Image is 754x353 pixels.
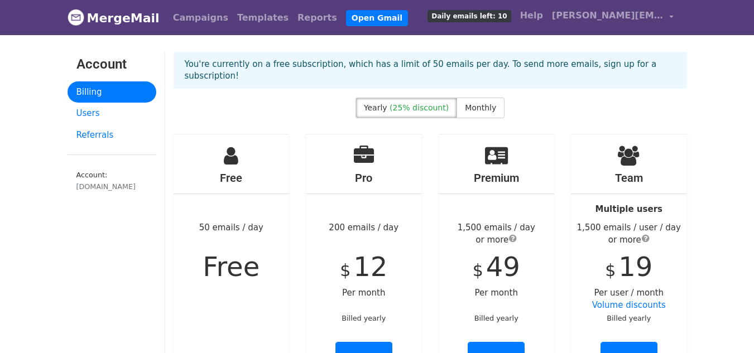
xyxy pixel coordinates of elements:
small: Account: [76,171,147,192]
span: 19 [618,251,652,282]
span: [PERSON_NAME][EMAIL_ADDRESS][DOMAIN_NAME] [552,9,664,22]
span: Free [203,251,260,282]
a: Campaigns [169,7,233,29]
span: 49 [486,251,520,282]
div: [DOMAIN_NAME] [76,181,147,192]
div: 1,500 emails / day or more [439,221,555,246]
span: 12 [353,251,387,282]
a: Users [68,103,156,124]
a: Reports [293,7,342,29]
a: MergeMail [68,6,160,30]
span: $ [340,260,350,280]
img: MergeMail logo [68,9,84,26]
h3: Account [76,56,147,72]
strong: Multiple users [595,204,662,214]
h4: Team [571,171,687,185]
span: (25% discount) [390,103,449,112]
a: Open Gmail [346,10,408,26]
a: Daily emails left: 10 [423,4,515,27]
p: You're currently on a free subscription, which has a limit of 50 emails per day. To send more ema... [185,59,676,82]
h4: Free [174,171,290,185]
small: Billed yearly [474,314,518,322]
h4: Pro [306,171,422,185]
small: Billed yearly [342,314,386,322]
span: $ [473,260,483,280]
span: Yearly [364,103,387,112]
a: [PERSON_NAME][EMAIL_ADDRESS][DOMAIN_NAME] [548,4,678,31]
span: Monthly [465,103,496,112]
a: Referrals [68,124,156,146]
div: 1,500 emails / user / day or more [571,221,687,246]
a: Help [516,4,548,27]
h4: Premium [439,171,555,185]
small: Billed yearly [607,314,651,322]
span: Daily emails left: 10 [428,10,511,22]
a: Templates [233,7,293,29]
a: Volume discounts [592,300,666,310]
span: $ [605,260,616,280]
a: Billing [68,81,156,103]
